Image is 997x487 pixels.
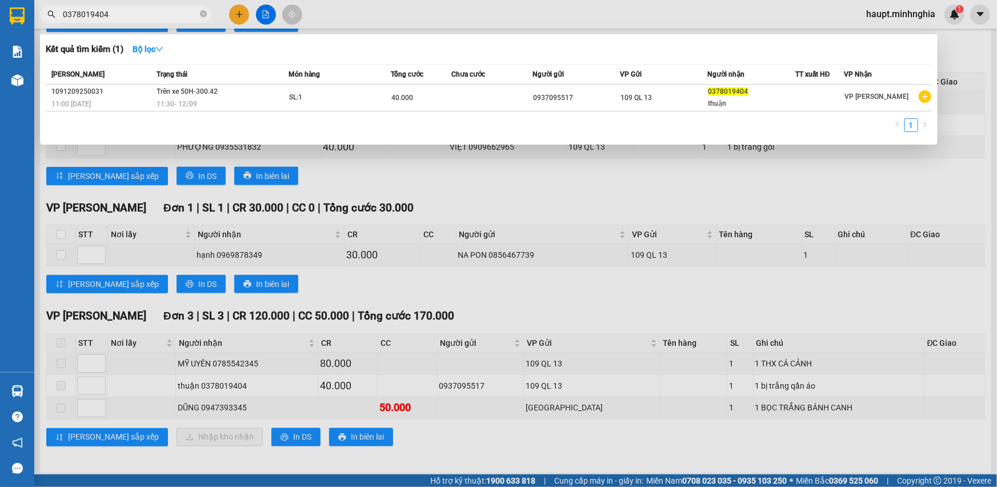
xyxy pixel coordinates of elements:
[795,70,830,78] span: TT xuất HĐ
[451,70,485,78] span: Chưa cước
[620,70,642,78] span: VP Gửi
[11,74,23,86] img: warehouse-icon
[391,70,423,78] span: Tổng cước
[844,93,908,101] span: VP [PERSON_NAME]
[11,385,23,397] img: warehouse-icon
[708,98,795,110] div: thuận
[532,70,564,78] span: Người gửi
[12,412,23,422] span: question-circle
[904,118,918,132] li: 1
[11,46,23,58] img: solution-icon
[157,70,187,78] span: Trạng thái
[391,94,413,102] span: 40.000
[905,119,918,131] a: 1
[200,9,207,20] span: close-circle
[63,8,198,21] input: Tìm tên, số ĐT hoặc mã đơn
[123,40,173,58] button: Bộ lọcdown
[133,45,163,54] strong: Bộ lọc
[708,70,745,78] span: Người nhận
[918,118,932,132] button: right
[918,118,932,132] li: Next Page
[51,86,153,98] div: 1091209250031
[155,45,163,53] span: down
[533,92,619,104] div: 0937095517
[51,100,91,108] span: 11:00 [DATE]
[922,121,928,128] span: right
[891,118,904,132] button: left
[919,90,931,103] span: plus-circle
[289,70,320,78] span: Món hàng
[289,91,375,104] div: SL: 1
[12,463,23,474] span: message
[12,437,23,448] span: notification
[708,87,748,95] span: 0378019404
[894,121,901,128] span: left
[10,7,25,25] img: logo-vxr
[200,10,207,17] span: close-circle
[46,43,123,55] h3: Kết quả tìm kiếm ( 1 )
[891,118,904,132] li: Previous Page
[47,10,55,18] span: search
[157,100,197,108] span: 11:30 - 12/09
[620,94,652,102] span: 109 QL 13
[844,70,872,78] span: VP Nhận
[51,70,105,78] span: [PERSON_NAME]
[157,87,218,95] span: Trên xe 50H-300.42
